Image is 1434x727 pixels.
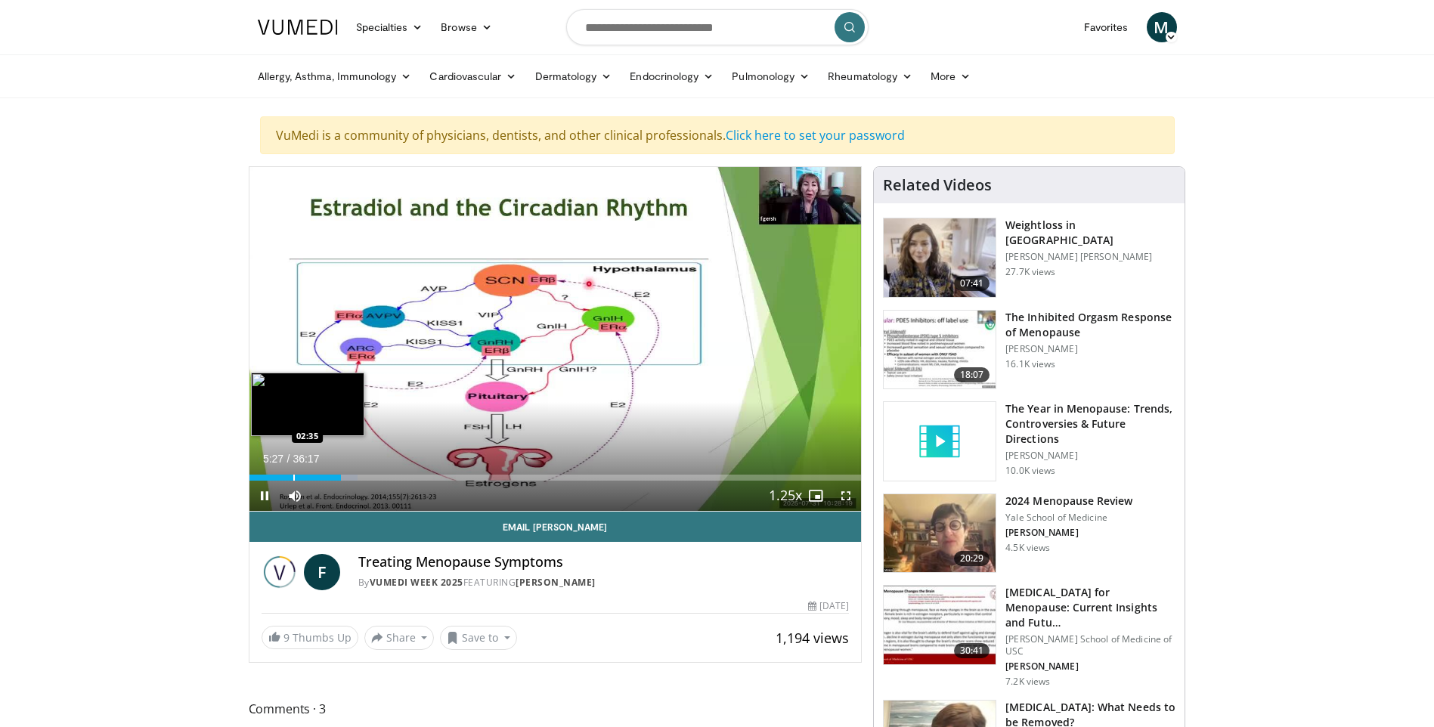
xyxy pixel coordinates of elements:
[801,481,831,511] button: Enable picture-in-picture mode
[370,576,463,589] a: Vumedi Week 2025
[1005,310,1175,340] h3: The Inhibited Orgasm Response of Menopause
[260,116,1175,154] div: VuMedi is a community of physicians, dentists, and other clinical professionals.
[883,176,992,194] h4: Related Videos
[420,61,525,91] a: Cardiovascular
[1005,512,1132,524] p: Yale School of Medicine
[249,61,421,91] a: Allergy, Asthma, Immunology
[249,699,863,719] span: Comments 3
[347,12,432,42] a: Specialties
[1147,12,1177,42] a: M
[258,20,338,35] img: VuMedi Logo
[770,481,801,511] button: Playback Rate
[358,576,850,589] div: By FEATURING
[883,310,1175,390] a: 18:07 The Inhibited Orgasm Response of Menopause [PERSON_NAME] 16.1K views
[262,626,358,649] a: 9 Thumbs Up
[884,494,996,573] img: 692f135d-47bd-4f7e-b54d-786d036e68d3.150x105_q85_crop-smart_upscale.jpg
[526,61,621,91] a: Dermatology
[883,493,1175,574] a: 20:29 2024 Menopause Review Yale School of Medicine [PERSON_NAME] 4.5K views
[1005,542,1050,554] p: 4.5K views
[249,512,862,542] a: Email [PERSON_NAME]
[251,373,364,436] img: image.jpeg
[516,576,596,589] a: [PERSON_NAME]
[954,643,990,658] span: 30:41
[358,554,850,571] h4: Treating Menopause Symptoms
[1005,450,1175,462] p: [PERSON_NAME]
[954,551,990,566] span: 20:29
[884,402,996,481] img: video_placeholder_short.svg
[263,453,283,465] span: 5:27
[1005,266,1055,278] p: 27.7K views
[1075,12,1138,42] a: Favorites
[921,61,980,91] a: More
[621,61,723,91] a: Endocrinology
[1005,676,1050,688] p: 7.2K views
[280,481,310,511] button: Mute
[1005,343,1175,355] p: [PERSON_NAME]
[249,167,862,512] video-js: Video Player
[293,453,319,465] span: 36:17
[808,599,849,613] div: [DATE]
[1005,633,1175,657] p: [PERSON_NAME] School of Medicine of USC
[1005,527,1132,539] p: [PERSON_NAME]
[440,626,517,650] button: Save to
[819,61,921,91] a: Rheumatology
[954,367,990,382] span: 18:07
[884,311,996,389] img: 283c0f17-5e2d-42ba-a87c-168d447cdba4.150x105_q85_crop-smart_upscale.jpg
[1005,218,1175,248] h3: Weightloss in [GEOGRAPHIC_DATA]
[1005,251,1175,263] p: [PERSON_NAME] [PERSON_NAME]
[883,401,1175,481] a: The Year in Menopause: Trends, Controversies & Future Directions [PERSON_NAME] 10.0K views
[1005,660,1175,673] p: [PERSON_NAME]
[883,218,1175,298] a: 07:41 Weightloss in [GEOGRAPHIC_DATA] [PERSON_NAME] [PERSON_NAME] 27.7K views
[249,481,280,511] button: Pause
[723,61,819,91] a: Pulmonology
[283,630,290,645] span: 9
[364,626,435,650] button: Share
[1005,401,1175,447] h3: The Year in Menopause: Trends, Controversies & Future Directions
[1005,358,1055,370] p: 16.1K views
[1005,493,1132,509] h3: 2024 Menopause Review
[304,554,340,590] a: F
[1005,465,1055,477] p: 10.0K views
[726,127,905,144] a: Click here to set your password
[883,585,1175,688] a: 30:41 [MEDICAL_DATA] for Menopause: Current Insights and Futu… [PERSON_NAME] School of Medicine o...
[776,629,849,647] span: 1,194 views
[884,586,996,664] img: 47271b8a-94f4-49c8-b914-2a3d3af03a9e.150x105_q85_crop-smart_upscale.jpg
[1005,585,1175,630] h3: [MEDICAL_DATA] for Menopause: Current Insights and Futu…
[566,9,869,45] input: Search topics, interventions
[432,12,501,42] a: Browse
[287,453,290,465] span: /
[954,276,990,291] span: 07:41
[831,481,861,511] button: Fullscreen
[262,554,298,590] img: Vumedi Week 2025
[249,475,862,481] div: Progress Bar
[884,218,996,297] img: 9983fed1-7565-45be-8934-aef1103ce6e2.150x105_q85_crop-smart_upscale.jpg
